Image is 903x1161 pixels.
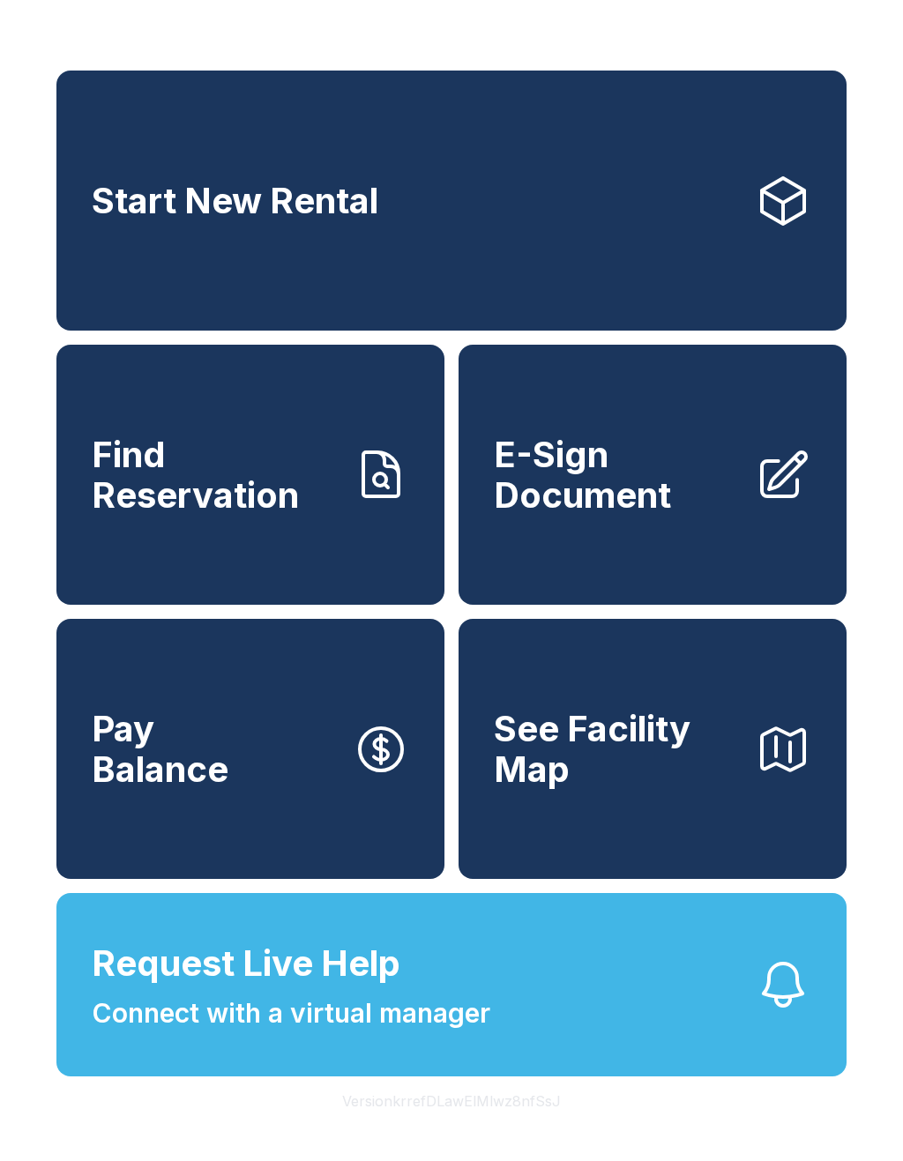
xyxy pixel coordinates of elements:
[459,345,847,605] a: E-Sign Document
[92,709,228,789] span: Pay Balance
[56,619,444,879] button: PayBalance
[92,181,378,221] span: Start New Rental
[92,994,490,1033] span: Connect with a virtual manager
[92,435,339,515] span: Find Reservation
[459,619,847,879] button: See Facility Map
[56,345,444,605] a: Find Reservation
[56,893,847,1076] button: Request Live HelpConnect with a virtual manager
[494,435,741,515] span: E-Sign Document
[328,1076,575,1126] button: VersionkrrefDLawElMlwz8nfSsJ
[494,709,741,789] span: See Facility Map
[92,937,400,990] span: Request Live Help
[56,71,847,331] a: Start New Rental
